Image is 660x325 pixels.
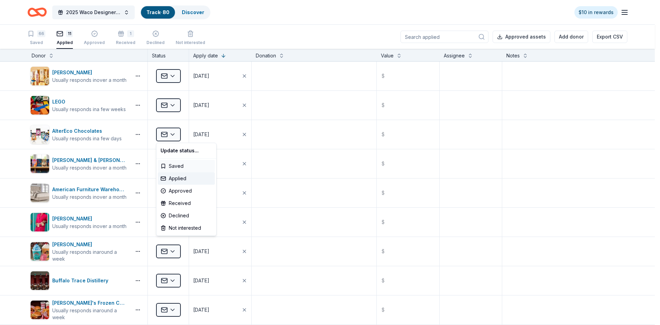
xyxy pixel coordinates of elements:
[158,172,215,185] div: Applied
[158,144,215,157] div: Update status...
[158,185,215,197] div: Approved
[158,160,215,172] div: Saved
[158,209,215,222] div: Declined
[158,197,215,209] div: Received
[158,222,215,234] div: Not interested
